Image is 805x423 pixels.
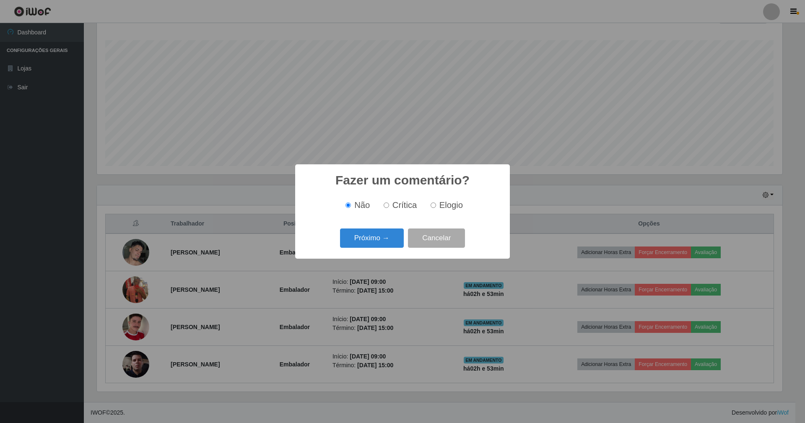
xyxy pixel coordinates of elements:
button: Próximo → [340,228,404,248]
input: Elogio [431,202,436,208]
button: Cancelar [408,228,465,248]
span: Crítica [392,200,417,210]
span: Elogio [439,200,463,210]
h2: Fazer um comentário? [335,173,470,188]
input: Crítica [384,202,389,208]
input: Não [345,202,351,208]
span: Não [354,200,370,210]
